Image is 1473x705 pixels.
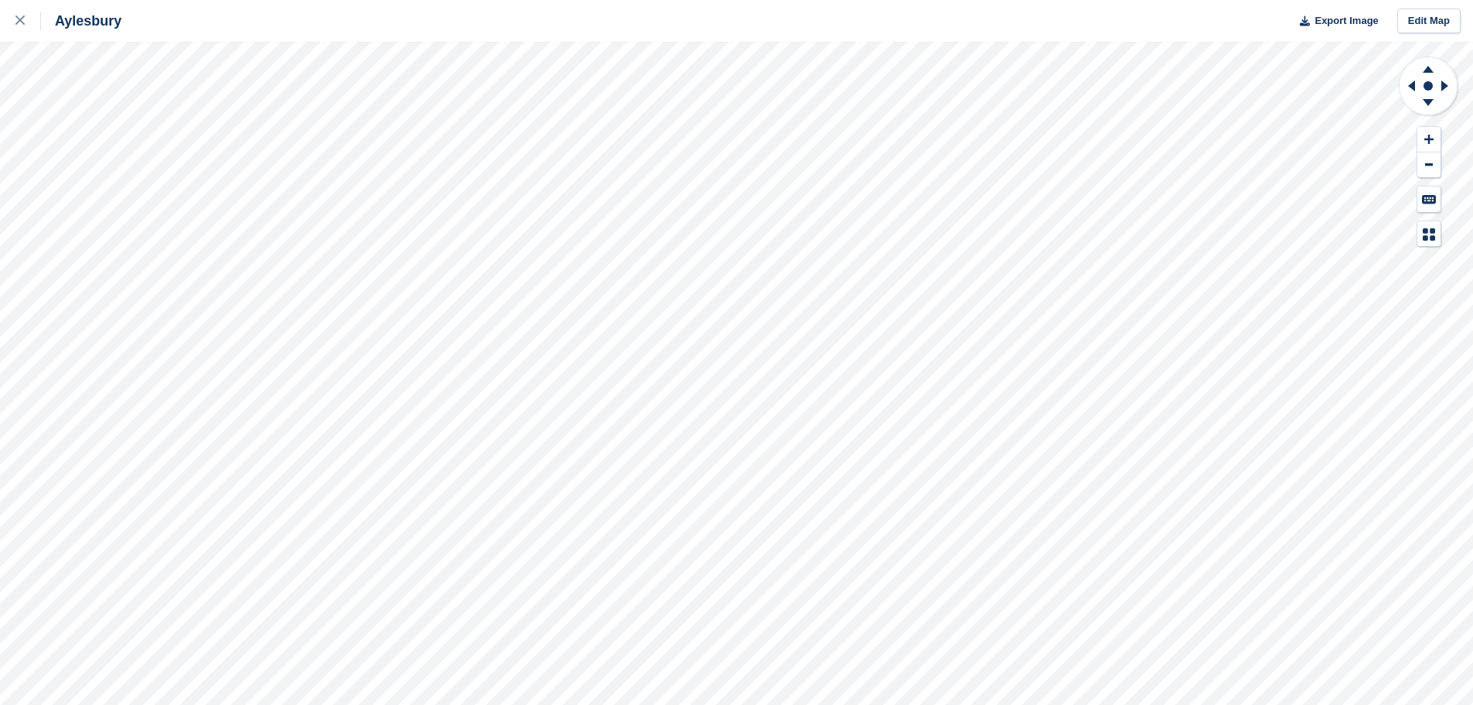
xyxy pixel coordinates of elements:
div: Aylesbury [41,12,121,30]
button: Zoom Out [1417,152,1441,178]
button: Zoom In [1417,127,1441,152]
span: Export Image [1314,13,1378,29]
button: Keyboard Shortcuts [1417,187,1441,212]
a: Edit Map [1397,9,1461,34]
button: Map Legend [1417,221,1441,247]
button: Export Image [1291,9,1379,34]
